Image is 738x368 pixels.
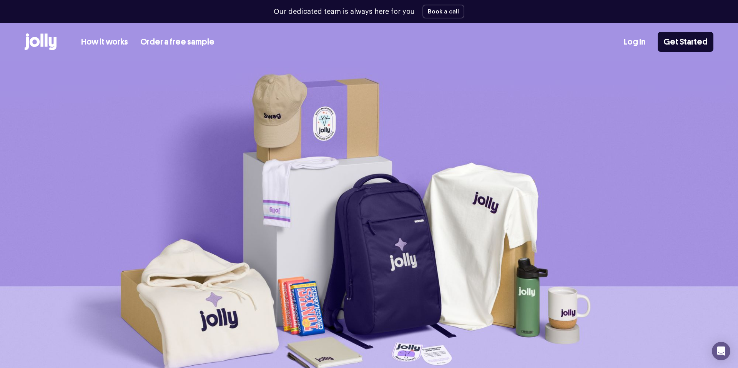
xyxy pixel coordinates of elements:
a: How it works [81,36,128,48]
a: Get Started [658,32,713,52]
a: Order a free sample [140,36,214,48]
button: Book a call [422,5,464,18]
p: Our dedicated team is always here for you [274,7,415,17]
div: Open Intercom Messenger [712,342,730,360]
a: Log In [624,36,645,48]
